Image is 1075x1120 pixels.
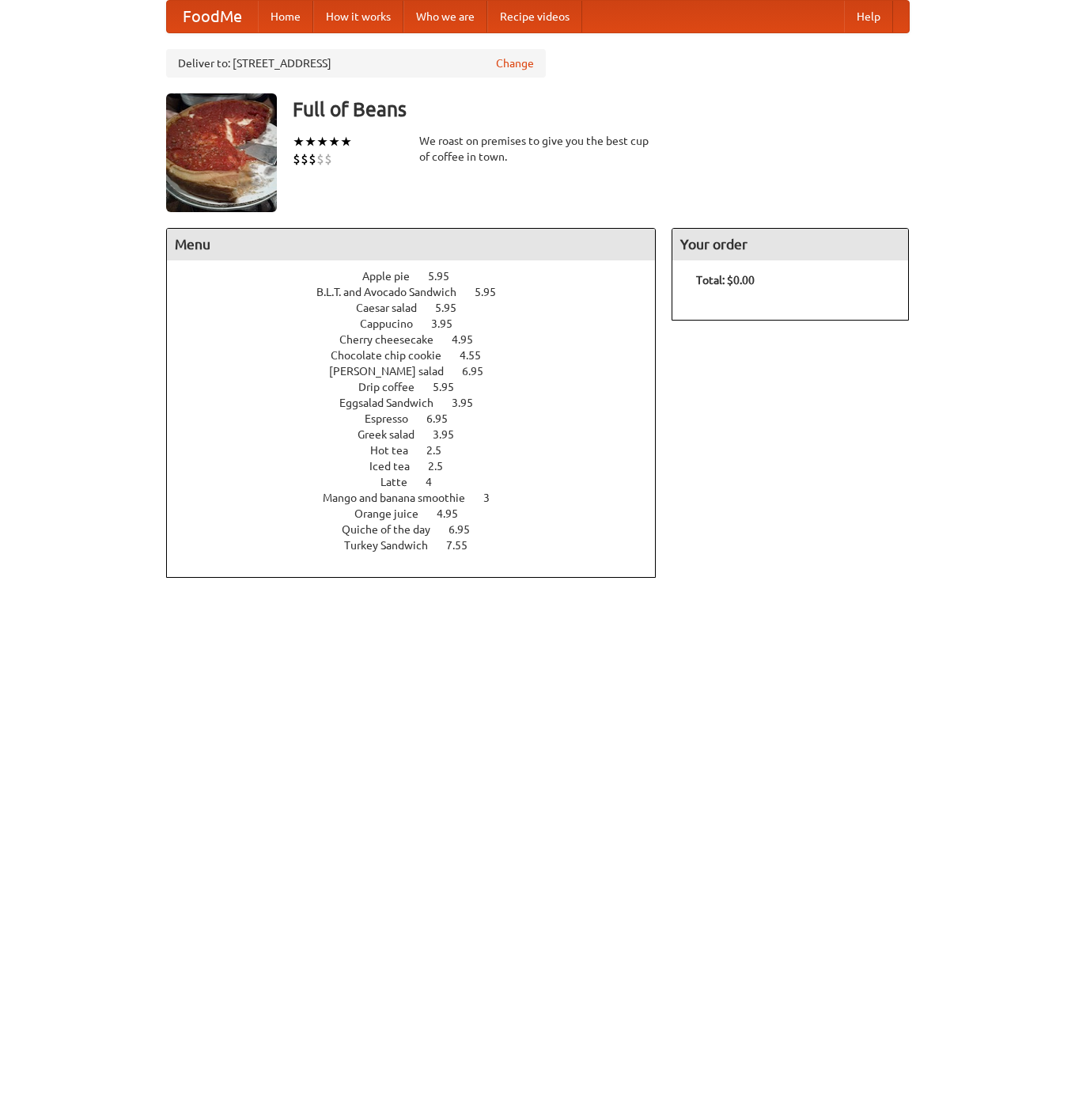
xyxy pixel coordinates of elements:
span: 5.95 [435,302,472,314]
span: 4.95 [437,507,474,520]
a: Recipe videos [487,1,582,32]
span: 3.95 [452,397,489,409]
a: Espresso 6.95 [365,412,477,425]
span: Iced tea [369,460,426,473]
span: Mango and banana smoothie [323,492,481,504]
a: Turkey Sandwich 7.55 [344,539,497,552]
span: 4.55 [460,349,497,362]
li: ★ [316,133,328,150]
li: ★ [293,133,305,150]
span: 2.5 [428,460,459,473]
div: We roast on premises to give you the best cup of coffee in town. [419,133,657,165]
span: 2.5 [426,444,457,457]
a: [PERSON_NAME] salad 6.95 [329,365,513,378]
span: 6.95 [449,523,486,536]
a: Help [844,1,893,32]
span: 5.95 [428,270,465,283]
a: Quiche of the day 6.95 [342,523,499,536]
h4: Your order [672,229,908,260]
span: 3.95 [433,428,470,441]
span: Turkey Sandwich [344,539,444,552]
a: Iced tea 2.5 [369,460,472,473]
div: Deliver to: [STREET_ADDRESS] [166,49,546,78]
span: Espresso [365,412,424,425]
span: [PERSON_NAME] salad [329,365,460,378]
a: Caesar salad 5.95 [356,302,486,314]
span: Drip coffee [358,381,430,393]
li: ★ [340,133,352,150]
span: Hot tea [370,444,424,457]
a: Orange juice 4.95 [354,507,487,520]
a: Drip coffee 5.95 [358,381,483,393]
span: B.L.T. and Avocado Sandwich [316,286,472,298]
b: Total: $0.00 [696,274,755,287]
span: Eggsalad Sandwich [339,397,449,409]
a: Hot tea 2.5 [370,444,471,457]
a: Greek salad 3.95 [358,428,483,441]
a: Cherry cheesecake 4.95 [339,333,502,346]
span: Apple pie [362,270,426,283]
a: FoodMe [167,1,258,32]
span: 6.95 [462,365,499,378]
a: Who we are [403,1,487,32]
li: $ [324,150,332,168]
img: angular.jpg [166,93,277,212]
span: 3 [483,492,505,504]
a: Cappucino 3.95 [360,317,482,330]
span: Quiche of the day [342,523,446,536]
span: 4 [426,476,448,488]
li: $ [293,150,301,168]
span: 7.55 [446,539,483,552]
span: Latte [380,476,423,488]
a: Mango and banana smoothie 3 [323,492,519,504]
li: $ [301,150,308,168]
span: 5.95 [433,381,470,393]
span: Chocolate chip cookie [331,349,457,362]
span: Caesar salad [356,302,433,314]
span: 6.95 [426,412,464,425]
a: How it works [313,1,403,32]
a: Eggsalad Sandwich 3.95 [339,397,502,409]
a: Latte 4 [380,476,461,488]
li: $ [316,150,324,168]
span: Cherry cheesecake [339,333,449,346]
span: Greek salad [358,428,430,441]
li: $ [308,150,316,168]
a: B.L.T. and Avocado Sandwich 5.95 [316,286,525,298]
span: 5.95 [475,286,512,298]
a: Change [496,55,534,71]
span: 4.95 [452,333,489,346]
span: Orange juice [354,507,434,520]
a: Home [258,1,313,32]
span: Cappucino [360,317,429,330]
li: ★ [328,133,340,150]
h4: Menu [167,229,656,260]
h3: Full of Beans [293,93,910,125]
a: Apple pie 5.95 [362,270,479,283]
li: ★ [305,133,316,150]
a: Chocolate chip cookie 4.55 [331,349,510,362]
span: 3.95 [431,317,468,330]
